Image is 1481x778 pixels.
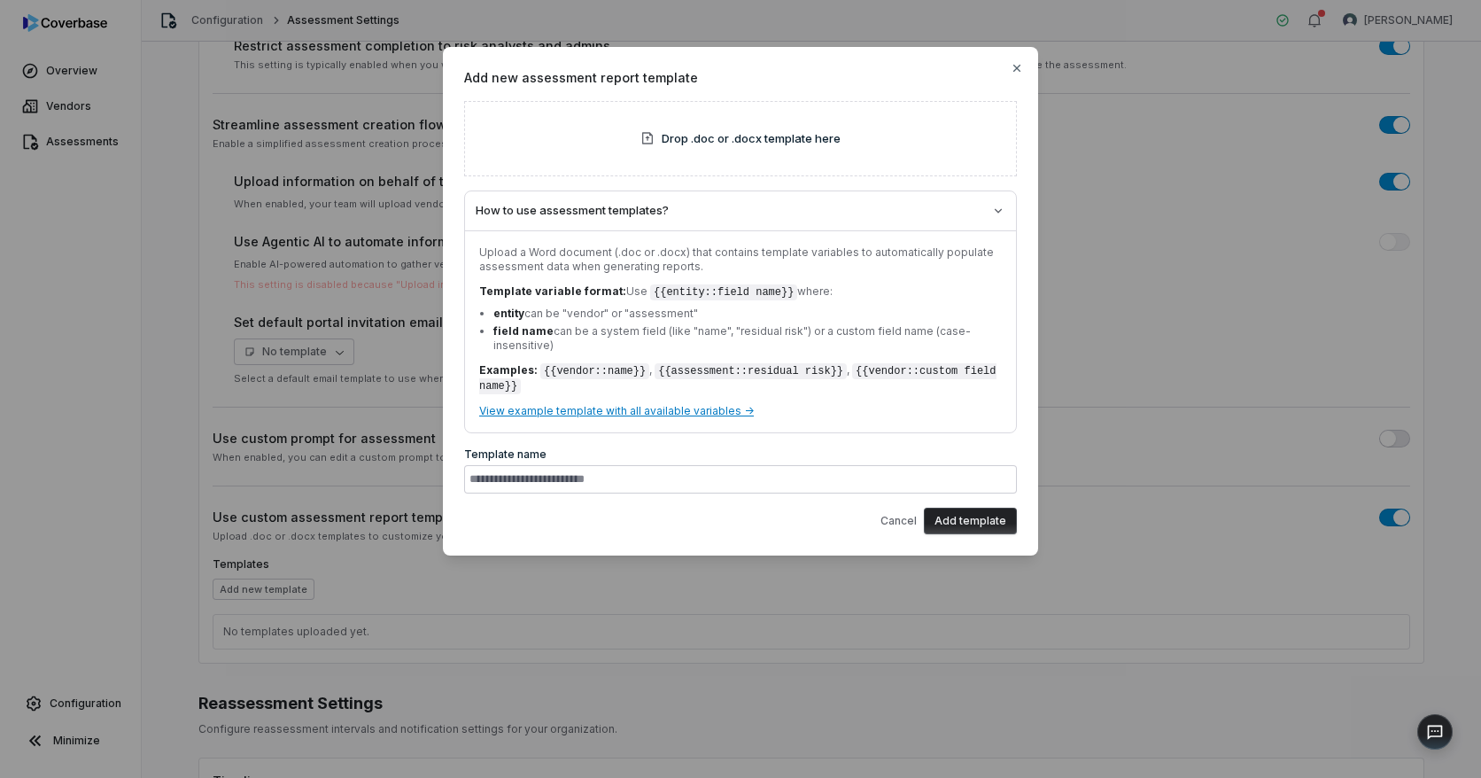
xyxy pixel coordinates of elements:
[464,447,1017,462] label: Template name
[465,191,1016,230] button: How to use assessment templates?
[479,284,626,298] strong: Template variable format:
[875,502,922,540] button: Cancel
[479,245,1002,274] p: Upload a Word document (.doc or .docx) that contains template variables to automatically populate...
[493,324,1002,353] li: can be a system field (like "name", "residual risk") or a custom field name (case-insensitive)
[479,284,1002,300] p: Use where:
[493,324,554,338] strong: field name
[650,284,797,300] code: {{entity::field name}}
[476,202,669,220] span: How to use assessment templates?
[464,68,1017,87] span: Add new assessment report template
[479,404,754,417] a: View example template with all available variables →
[655,363,847,379] code: {{assessment::residual risk}}
[540,363,649,379] code: {{vendor::name}}
[662,130,841,148] span: Drop .doc or .docx template here
[493,307,1002,321] li: can be "vendor" or "assessment"
[924,508,1017,534] button: Add template
[479,363,1002,393] p: , ,
[479,363,538,377] strong: Examples:
[493,307,524,320] strong: entity
[479,363,996,394] code: {{vendor::custom field name}}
